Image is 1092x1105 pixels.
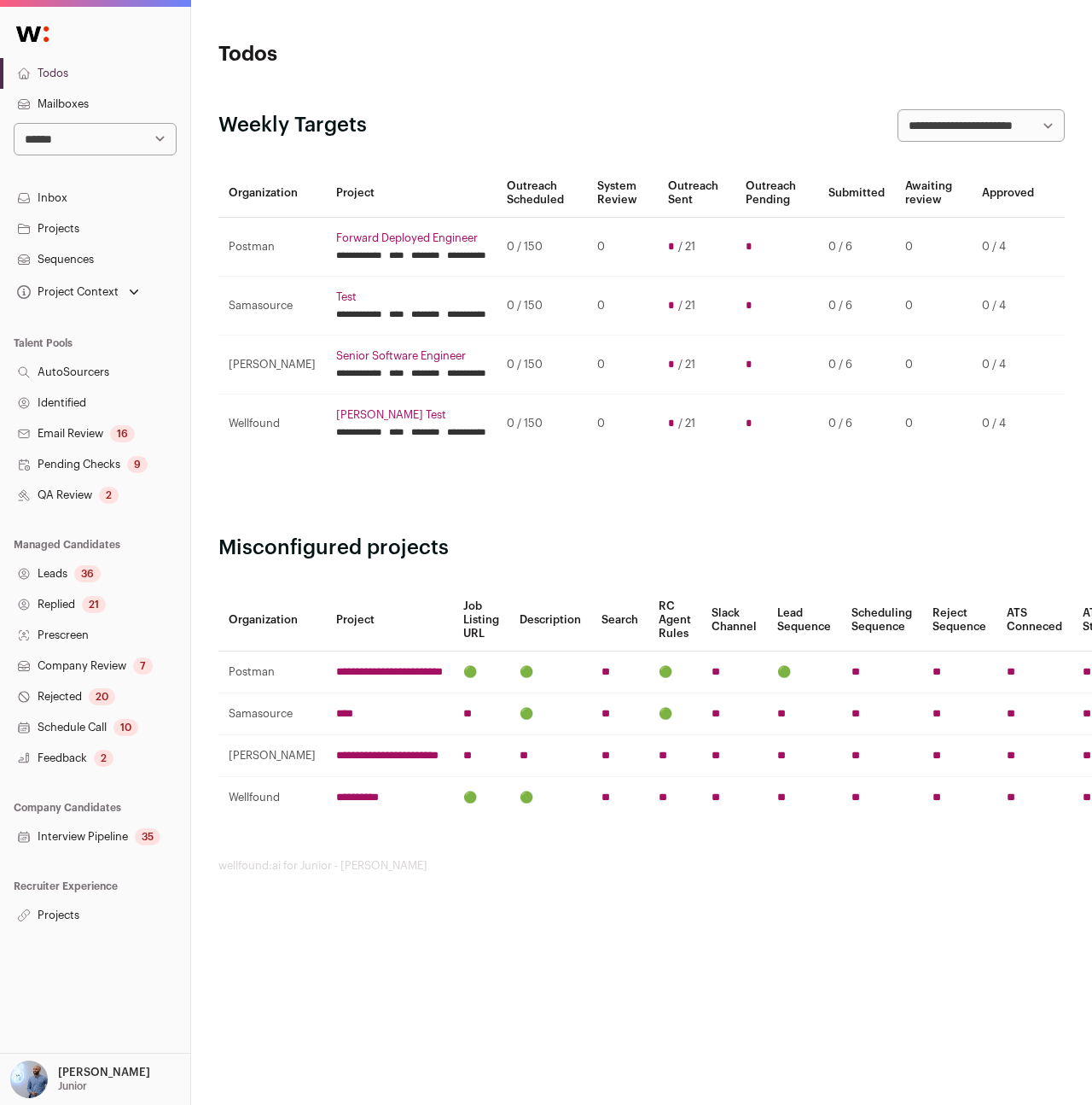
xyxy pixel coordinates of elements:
[841,589,922,652] th: Scheduling Sequence
[218,112,367,139] h2: Weekly Targets
[218,41,501,68] h1: Todos
[996,589,1072,652] th: ATS Conneced
[587,277,658,336] td: 0
[497,336,587,395] td: 0 / 150
[678,299,695,313] span: / 21
[218,735,326,777] td: [PERSON_NAME]
[648,589,701,652] th: RC Agent Rules
[818,169,895,218] th: Submitted
[336,349,486,363] a: Senior Software Engineer
[587,169,658,218] th: System Review
[701,589,767,652] th: Slack Channel
[336,408,486,422] a: [PERSON_NAME] Test
[218,169,326,218] th: Organization
[895,395,972,453] td: 0
[10,1061,48,1098] img: 97332-medium_jpg
[218,277,326,336] td: Samasource
[453,589,509,652] th: Job Listing URL
[895,277,972,336] td: 0
[326,589,453,652] th: Project
[336,231,486,245] a: Forward Deployed Engineer
[895,336,972,395] td: 0
[58,1079,87,1093] p: Junior
[678,417,695,430] span: / 21
[218,652,326,693] td: Postman
[135,828,160,845] div: 35
[735,169,818,218] th: Outreach Pending
[82,596,106,613] div: 21
[972,277,1044,336] td: 0 / 4
[972,169,1044,218] th: Approved
[497,277,587,336] td: 0 / 150
[94,750,113,767] div: 2
[453,652,509,693] td: 🟢
[336,290,486,304] a: Test
[218,693,326,735] td: Samasource
[453,777,509,819] td: 🟢
[972,336,1044,395] td: 0 / 4
[678,358,695,371] span: / 21
[497,395,587,453] td: 0 / 150
[767,652,841,693] td: 🟢
[818,218,895,277] td: 0 / 6
[818,336,895,395] td: 0 / 6
[218,859,1065,873] footer: wellfound:ai for Junior - [PERSON_NAME]
[497,218,587,277] td: 0 / 150
[218,218,326,277] td: Postman
[509,589,591,652] th: Description
[818,395,895,453] td: 0 / 6
[218,336,326,395] td: [PERSON_NAME]
[587,395,658,453] td: 0
[89,688,115,705] div: 20
[767,589,841,652] th: Lead Sequence
[113,719,138,736] div: 10
[591,589,648,652] th: Search
[218,589,326,652] th: Organization
[14,285,119,299] div: Project Context
[497,169,587,218] th: Outreach Scheduled
[895,169,972,218] th: Awaiting review
[326,169,497,218] th: Project
[587,218,658,277] td: 0
[7,1061,154,1098] button: Open dropdown
[14,280,142,304] button: Open dropdown
[127,456,148,473] div: 9
[74,565,101,582] div: 36
[587,336,658,395] td: 0
[922,589,996,652] th: Reject Sequence
[218,777,326,819] td: Wellfound
[99,487,119,504] div: 2
[818,277,895,336] td: 0 / 6
[648,693,701,735] td: 🟢
[658,169,735,218] th: Outreach Sent
[972,218,1044,277] td: 0 / 4
[509,693,591,735] td: 🟢
[7,17,58,51] img: Wellfound
[509,652,591,693] td: 🟢
[218,535,1065,562] h2: Misconfigured projects
[133,658,153,675] div: 7
[648,652,701,693] td: 🟢
[895,218,972,277] td: 0
[110,425,135,442] div: 16
[58,1066,150,1079] p: [PERSON_NAME]
[218,395,326,453] td: Wellfound
[678,240,695,254] span: / 21
[509,777,591,819] td: 🟢
[972,395,1044,453] td: 0 / 4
